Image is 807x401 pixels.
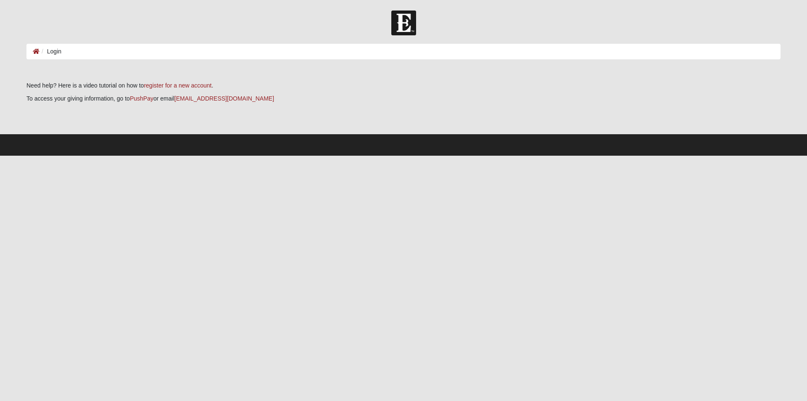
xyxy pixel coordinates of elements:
li: Login [40,47,61,56]
p: To access your giving information, go to or email [26,94,781,103]
a: [EMAIL_ADDRESS][DOMAIN_NAME] [174,95,274,102]
a: PushPay [130,95,153,102]
img: Church of Eleven22 Logo [391,11,416,35]
a: register for a new account [144,82,211,89]
p: Need help? Here is a video tutorial on how to . [26,81,781,90]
